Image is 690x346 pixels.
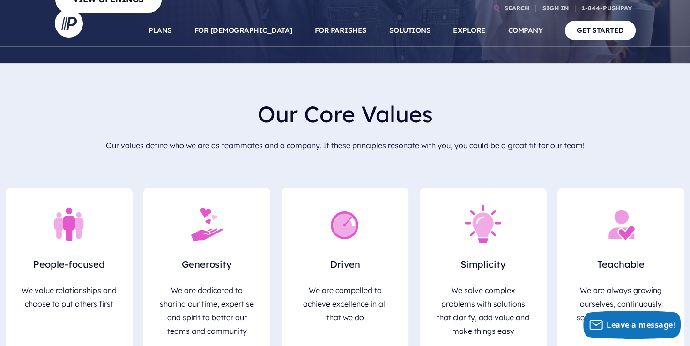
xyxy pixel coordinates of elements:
a: SOLUTIONS [389,14,431,47]
h3: Driven [296,256,394,280]
img: Icon_Attendance_Check-In_White [598,188,645,249]
p: Our values define who we are as teammates and a company. If these principles resonate with you, y... [62,135,628,156]
img: Icon_Driven_White [321,188,368,249]
a: FOR [DEMOGRAPHIC_DATA] [194,14,292,47]
a: COMPANY [508,14,543,47]
p: We value relationships and choose to put others first [20,280,119,315]
span: Leave a message! [607,320,676,330]
h3: Teachable [571,256,670,280]
img: Icon_Giving_Increase_Above_and_Beyond_Red-1 [184,188,230,249]
p: We are compelled to achieve excellence in all that we do [296,280,394,328]
h3: Simplicity [434,256,533,280]
a: EXPLORE [453,14,486,47]
a: PLANS [148,14,172,47]
a: GET STARTED [565,21,636,40]
img: Icon-Pink_Simplicity-77 [460,188,506,249]
p: We are always growing ourselves, continuously seeking to learn and lead with innovation [571,280,670,341]
h2: Our Core Values [62,93,628,135]
h3: People-focused [20,256,119,280]
a: FOR PARISHES [315,14,367,47]
button: Leave a message! [583,311,681,339]
p: We are dedicated to sharing our time, expertise and spirit to better our teams and community [157,280,256,341]
h3: Generosity [157,256,256,280]
img: Icon_People_First_Red-1 [45,188,92,249]
p: We solve complex problems with solutions that clarify, add value and make things easy [434,280,533,341]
